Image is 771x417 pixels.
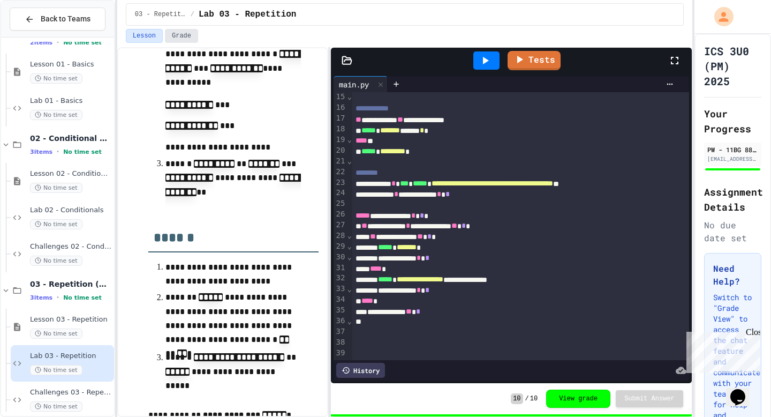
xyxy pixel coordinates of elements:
[334,252,347,263] div: 30
[30,401,82,412] span: No time set
[57,38,59,47] span: •
[57,293,59,302] span: •
[30,183,82,193] span: No time set
[30,256,82,266] span: No time set
[30,294,52,301] span: 3 items
[10,8,105,31] button: Back to Teams
[616,390,683,407] button: Submit Answer
[525,394,529,403] span: /
[191,10,194,19] span: /
[30,352,112,361] span: Lab 03 - Repetition
[30,206,112,215] span: Lab 02 - Conditionals
[334,209,347,220] div: 26
[704,184,761,214] h2: Assignment Details
[346,317,352,325] span: Fold line
[30,315,112,324] span: Lesson 03 - Repetition
[30,242,112,251] span: Challenges 02 - Conditionals
[30,148,52,155] span: 3 items
[135,10,186,19] span: 03 - Repetition (while and for)
[346,285,352,293] span: Fold line
[530,394,538,403] span: 10
[334,263,347,273] div: 31
[624,394,675,403] span: Submit Answer
[511,393,523,404] span: 10
[334,145,347,156] div: 20
[334,198,347,209] div: 25
[704,43,761,88] h1: ICS 3U0 (PM) 2025
[334,167,347,177] div: 22
[30,110,82,120] span: No time set
[334,284,347,294] div: 33
[63,294,102,301] span: No time set
[126,29,163,43] button: Lesson
[334,273,347,284] div: 32
[346,231,352,240] span: Fold line
[336,363,385,378] div: History
[334,294,347,305] div: 34
[346,92,352,101] span: Fold line
[346,135,352,144] span: Fold line
[334,102,347,113] div: 16
[30,73,82,84] span: No time set
[30,96,112,106] span: Lab 01 - Basics
[726,374,760,406] iframe: chat widget
[334,230,347,241] div: 28
[334,135,347,145] div: 19
[63,148,102,155] span: No time set
[30,329,82,339] span: No time set
[334,177,347,188] div: 23
[334,337,347,348] div: 38
[30,169,112,178] span: Lesson 02 - Conditional Statements (if)
[334,348,347,359] div: 39
[30,219,82,229] span: No time set
[707,145,758,154] div: PW - 11BG 883810 [PERSON_NAME] SS
[30,60,112,69] span: Lesson 01 - Basics
[63,39,102,46] span: No time set
[334,79,374,90] div: main.py
[165,29,198,43] button: Grade
[334,326,347,337] div: 37
[346,157,352,165] span: Fold line
[346,252,352,261] span: Fold line
[713,262,752,288] h3: Need Help?
[30,39,52,46] span: 2 items
[334,188,347,198] div: 24
[682,327,760,373] iframe: chat widget
[346,242,352,250] span: Fold line
[707,155,758,163] div: [EMAIL_ADDRESS][DOMAIN_NAME]
[704,219,761,244] div: No due date set
[30,279,112,289] span: 03 - Repetition (while and for)
[30,133,112,143] span: 02 - Conditional Statements (if)
[703,4,736,29] div: My Account
[30,388,112,397] span: Challenges 03 - Repetition
[334,305,347,316] div: 35
[334,156,347,167] div: 21
[334,316,347,326] div: 36
[508,51,561,70] a: Tests
[199,8,296,21] span: Lab 03 - Repetition
[546,390,610,408] button: View grade
[57,147,59,156] span: •
[704,106,761,136] h2: Your Progress
[334,124,347,135] div: 18
[4,4,74,68] div: Chat with us now!Close
[30,365,82,375] span: No time set
[41,13,90,25] span: Back to Teams
[334,220,347,230] div: 27
[334,113,347,124] div: 17
[334,76,388,92] div: main.py
[334,92,347,102] div: 15
[334,241,347,252] div: 29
